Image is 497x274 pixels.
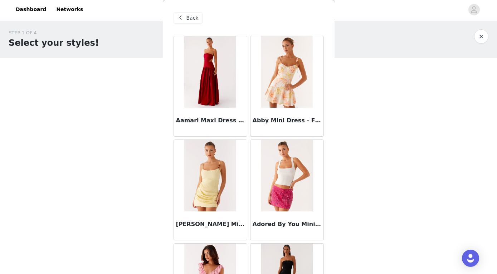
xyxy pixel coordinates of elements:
[186,14,199,22] span: Back
[52,1,87,18] a: Networks
[462,250,479,267] div: Open Intercom Messenger
[253,220,321,229] h3: Adored By You Mini Skirt - Fuchsia
[184,140,236,211] img: Adella Mini Dress - Yellow
[184,36,236,108] img: Aamari Maxi Dress - Red
[9,29,99,36] div: STEP 1 OF 4
[261,36,313,108] img: Abby Mini Dress - Floral Print
[471,4,477,15] div: avatar
[253,116,321,125] h3: Abby Mini Dress - Floral Print
[11,1,50,18] a: Dashboard
[176,116,245,125] h3: Aamari Maxi Dress - Red
[176,220,245,229] h3: [PERSON_NAME] Mini Dress - Yellow
[9,36,99,49] h1: Select your styles!
[261,140,313,211] img: Adored By You Mini Skirt - Fuchsia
